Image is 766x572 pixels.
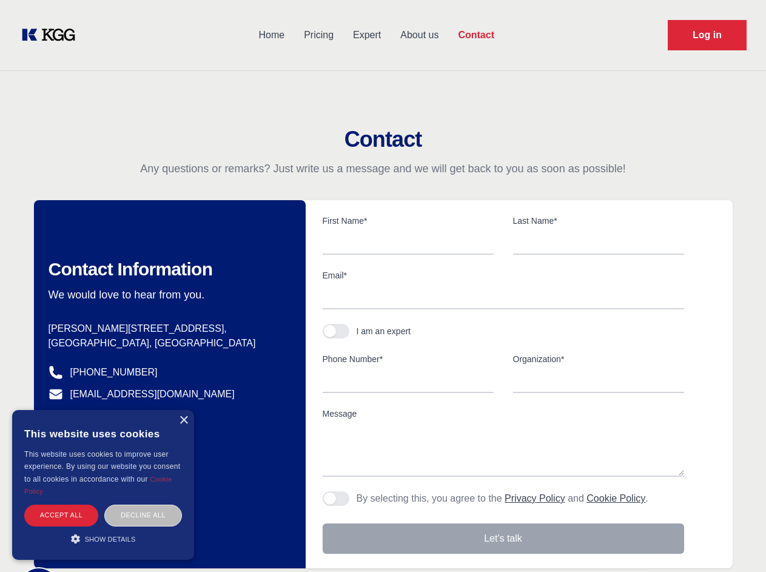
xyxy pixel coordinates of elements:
div: Decline all [104,505,182,526]
label: Last Name* [513,215,684,227]
label: Phone Number* [323,353,494,365]
span: This website uses cookies to improve user experience. By using our website you consent to all coo... [24,450,180,483]
h2: Contact [15,127,751,152]
div: Show details [24,533,182,545]
p: We would love to hear from you. [49,288,286,302]
a: Cookie Policy [24,476,172,495]
button: Let's talk [323,523,684,554]
a: Request Demo [668,20,747,50]
a: [EMAIL_ADDRESS][DOMAIN_NAME] [70,387,235,402]
div: Close [179,416,188,425]
a: About us [391,19,448,51]
label: Organization* [513,353,684,365]
a: @knowledgegategroup [49,409,169,423]
p: By selecting this, you agree to the and . [357,491,648,506]
span: Show details [85,536,136,543]
label: First Name* [323,215,494,227]
iframe: Chat Widget [705,514,766,572]
p: [GEOGRAPHIC_DATA], [GEOGRAPHIC_DATA] [49,336,286,351]
a: Privacy Policy [505,493,565,503]
div: Accept all [24,505,98,526]
div: This website uses cookies [24,419,182,448]
p: [PERSON_NAME][STREET_ADDRESS], [49,321,286,336]
label: Email* [323,269,684,281]
a: Contact [448,19,504,51]
a: Expert [343,19,391,51]
a: Cookie Policy [586,493,645,503]
a: KOL Knowledge Platform: Talk to Key External Experts (KEE) [19,25,85,45]
label: Message [323,408,684,420]
div: I am an expert [357,325,411,337]
h2: Contact Information [49,258,286,280]
p: Any questions or remarks? Just write us a message and we will get back to you as soon as possible! [15,161,751,176]
a: Pricing [294,19,343,51]
a: Home [249,19,294,51]
a: [PHONE_NUMBER] [70,365,158,380]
